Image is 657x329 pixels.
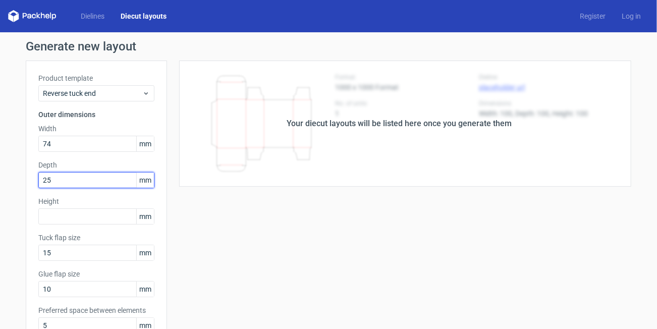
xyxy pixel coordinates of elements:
[38,233,154,243] label: Tuck flap size
[287,118,512,130] div: Your diecut layouts will be listed here once you generate them
[136,173,154,188] span: mm
[73,11,113,21] a: Dielines
[26,40,631,52] h1: Generate new layout
[38,109,154,120] h3: Outer dimensions
[614,11,649,21] a: Log in
[38,160,154,170] label: Depth
[38,124,154,134] label: Width
[136,282,154,297] span: mm
[38,269,154,279] label: Glue flap size
[572,11,614,21] a: Register
[136,209,154,224] span: mm
[38,196,154,206] label: Height
[43,88,142,98] span: Reverse tuck end
[38,73,154,83] label: Product template
[38,305,154,315] label: Preferred space between elements
[136,245,154,260] span: mm
[136,136,154,151] span: mm
[113,11,175,21] a: Diecut layouts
